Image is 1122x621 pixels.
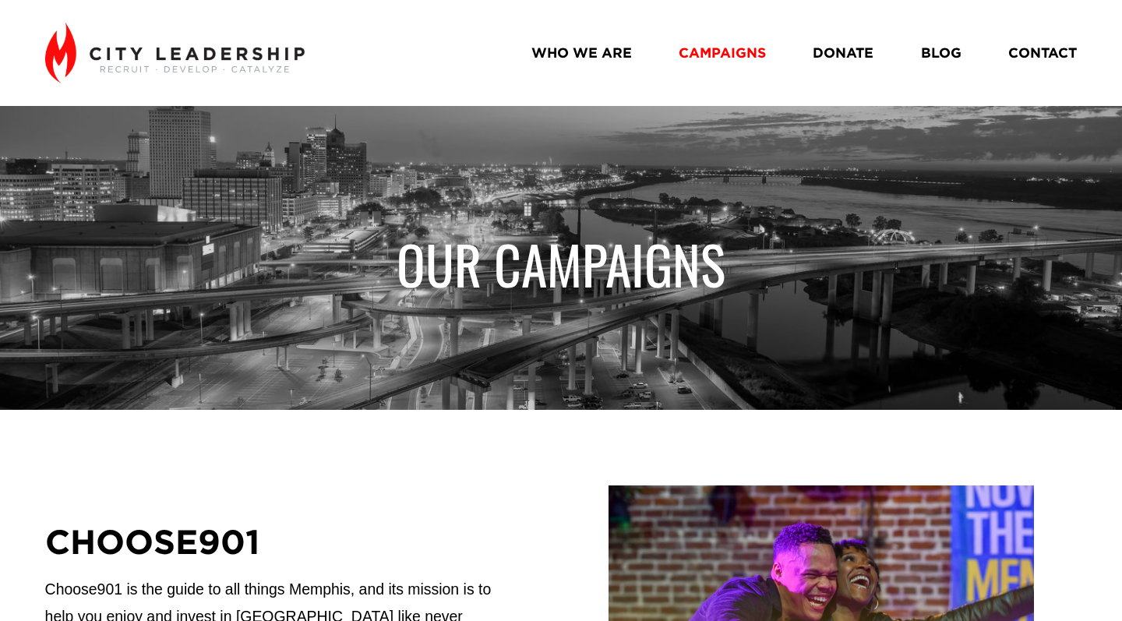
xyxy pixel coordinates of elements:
[921,39,961,66] a: BLOG
[348,231,774,297] h1: OUR CAMPAIGNS
[45,519,513,563] h2: CHOOSE901
[531,39,632,66] a: WHO WE ARE
[1008,39,1077,66] a: CONTACT
[813,39,873,66] a: DONATE
[45,23,305,83] img: City Leadership - Recruit. Develop. Catalyze.
[679,39,766,66] a: CAMPAIGNS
